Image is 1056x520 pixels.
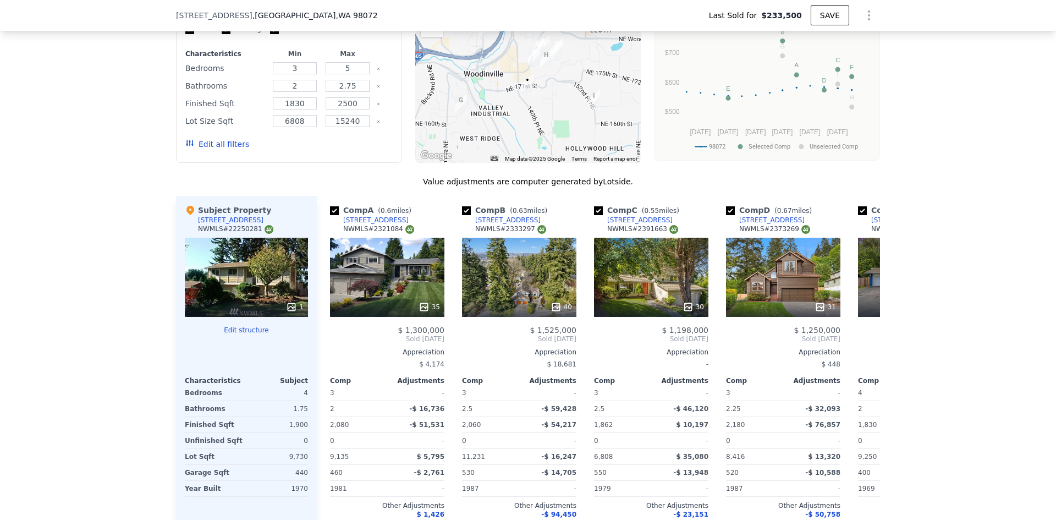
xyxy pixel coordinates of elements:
[541,511,576,518] span: -$ 94,450
[389,481,444,496] div: -
[462,335,576,343] span: Sold [DATE]
[198,216,263,225] div: [STREET_ADDRESS]
[532,38,544,57] div: 14521 NE 180th St
[858,401,913,417] div: 2
[330,335,444,343] span: Sold [DATE]
[726,348,840,357] div: Appreciation
[376,67,381,71] button: Clear
[265,225,273,234] img: NWMLS Logo
[537,36,549,54] div: 14606 NE 180th Pl
[246,376,308,385] div: Subject
[185,401,244,417] div: Bathrooms
[330,501,444,510] div: Other Adjustments
[709,143,725,150] text: 98072
[462,401,517,417] div: 2.5
[726,453,745,461] span: 8,416
[795,62,799,68] text: A
[540,50,552,68] div: 14707 NE 177th St
[673,405,708,413] span: -$ 46,120
[761,10,802,21] span: $233,500
[491,156,498,161] button: Keyboard shortcuts
[726,376,783,385] div: Comp
[676,421,708,429] span: $ 10,197
[594,216,673,225] a: [STREET_ADDRESS]
[330,348,444,357] div: Appreciation
[850,94,854,101] text: H
[185,326,308,335] button: Edit structure
[594,335,708,343] span: Sold [DATE]
[594,421,613,429] span: 1,862
[676,453,708,461] span: $ 35,080
[462,348,576,357] div: Appreciation
[387,376,444,385] div: Adjustments
[541,405,576,413] span: -$ 59,428
[185,139,249,150] button: Edit all filters
[330,205,416,216] div: Comp A
[528,47,540,66] div: 14318 NE 178th St
[739,216,805,225] div: [STREET_ADDRESS]
[513,207,527,215] span: 0.63
[780,43,785,50] text: G
[521,385,576,401] div: -
[653,481,708,496] div: -
[185,113,266,129] div: Lot Size Sqft
[330,437,334,445] span: 0
[669,225,678,234] img: NWMLS Logo
[330,376,387,385] div: Comp
[462,437,466,445] span: 0
[801,225,810,234] img: NWMLS Logo
[594,348,708,357] div: Appreciation
[827,128,848,136] text: [DATE]
[405,225,414,234] img: NWMLS Logo
[594,481,649,496] div: 1979
[594,437,598,445] span: 0
[571,156,587,162] a: Terms (opens in new tab)
[644,207,659,215] span: 0.55
[537,225,546,234] img: NWMLS Logo
[726,437,730,445] span: 0
[858,389,862,397] span: 4
[462,481,517,496] div: 1987
[335,11,377,20] span: , WA 98072
[858,469,871,477] span: 400
[376,119,381,124] button: Clear
[594,376,651,385] div: Comp
[462,421,481,429] span: 2,060
[726,501,840,510] div: Other Adjustments
[185,376,246,385] div: Characteristics
[858,4,880,26] button: Show Options
[858,335,972,343] span: Sold [DATE]
[418,149,454,163] a: Open this area in Google Maps (opens a new window)
[745,128,766,136] text: [DATE]
[462,376,519,385] div: Comp
[551,39,563,57] div: 17859 149th Ave NE
[858,205,947,216] div: Comp E
[777,207,792,215] span: 0.67
[249,417,308,433] div: 1,900
[505,156,565,162] span: Map data ©2025 Google
[462,389,466,397] span: 3
[822,77,826,84] text: D
[661,20,873,158] svg: A chart.
[185,417,244,433] div: Finished Sqft
[176,10,252,21] span: [STREET_ADDRESS]
[462,469,475,477] span: 530
[726,421,745,429] span: 2,180
[811,6,849,25] button: SAVE
[249,401,308,417] div: 1.75
[475,225,546,234] div: NWMLS # 2333297
[521,433,576,448] div: -
[594,453,613,461] span: 6,808
[249,481,308,496] div: 1970
[286,302,304,313] div: 1
[594,205,684,216] div: Comp C
[858,376,915,385] div: Comp
[198,225,273,234] div: NWMLS # 22250281
[249,433,308,448] div: 0
[607,216,673,225] div: [STREET_ADDRESS]
[651,376,708,385] div: Adjustments
[541,421,576,429] span: -$ 54,217
[419,302,440,313] div: 35
[323,50,372,58] div: Max
[653,385,708,401] div: -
